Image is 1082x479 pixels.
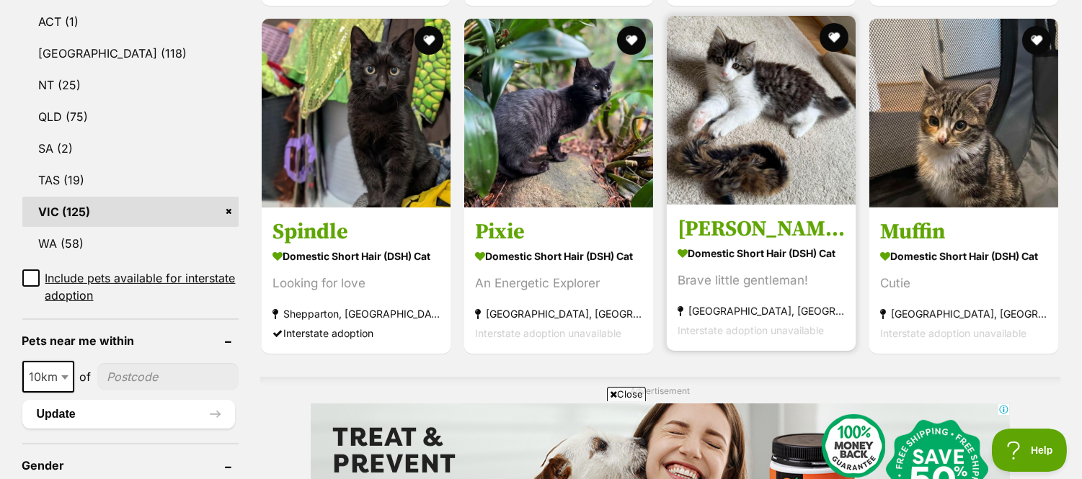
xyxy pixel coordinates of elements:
[22,133,239,164] a: SA (2)
[97,363,239,390] input: postcode
[24,367,73,387] span: 10km
[880,246,1047,267] strong: Domestic Short Hair (DSH) Cat
[678,215,845,243] h3: [PERSON_NAME]
[678,271,845,290] div: Brave little gentleman!
[464,207,653,354] a: Pixie Domestic Short Hair (DSH) Cat An Energetic Explorer [GEOGRAPHIC_DATA], [GEOGRAPHIC_DATA] In...
[617,26,646,55] button: favourite
[820,23,848,52] button: favourite
[80,368,92,385] span: of
[22,38,239,68] a: [GEOGRAPHIC_DATA] (118)
[22,228,239,259] a: WA (58)
[414,26,443,55] button: favourite
[262,19,451,207] img: Spindle - Domestic Short Hair (DSH) Cat
[22,197,239,227] a: VIC (125)
[262,207,451,354] a: Spindle Domestic Short Hair (DSH) Cat Looking for love Shepparton, [GEOGRAPHIC_DATA] Interstate a...
[667,205,856,351] a: [PERSON_NAME] Domestic Short Hair (DSH) Cat Brave little gentleman! [GEOGRAPHIC_DATA], [GEOGRAPHI...
[279,407,804,472] iframe: Advertisement
[678,243,845,264] strong: Domestic Short Hair (DSH) Cat
[880,218,1047,246] h3: Muffin
[475,304,642,323] strong: [GEOGRAPHIC_DATA], [GEOGRAPHIC_DATA]
[272,304,440,323] strong: Shepparton, [GEOGRAPHIC_DATA]
[22,6,239,37] a: ACT (1)
[475,246,642,267] strong: Domestic Short Hair (DSH) Cat
[678,301,845,321] strong: [GEOGRAPHIC_DATA], [GEOGRAPHIC_DATA]
[475,274,642,293] div: An Energetic Explorer
[869,207,1058,354] a: Muffin Domestic Short Hair (DSH) Cat Cutie [GEOGRAPHIC_DATA], [GEOGRAPHIC_DATA] Interstate adopti...
[45,269,239,304] span: Include pets available for interstate adoption
[607,387,646,401] span: Close
[22,459,239,472] header: Gender
[272,246,440,267] strong: Domestic Short Hair (DSH) Cat
[22,334,239,347] header: Pets near me within
[272,218,440,246] h3: Spindle
[880,304,1047,323] strong: [GEOGRAPHIC_DATA], [GEOGRAPHIC_DATA]
[667,16,856,205] img: Mimi - Domestic Short Hair (DSH) Cat
[22,165,239,195] a: TAS (19)
[22,102,239,132] a: QLD (75)
[464,19,653,207] img: Pixie - Domestic Short Hair (DSH) Cat
[272,323,440,343] div: Interstate adoption
[22,400,235,429] button: Update
[22,361,74,393] span: 10km
[475,218,642,246] h3: Pixie
[272,274,440,293] div: Looking for love
[1023,26,1052,55] button: favourite
[880,327,1026,339] span: Interstate adoption unavailable
[992,429,1068,472] iframe: Help Scout Beacon - Open
[475,327,621,339] span: Interstate adoption unavailable
[678,324,824,336] span: Interstate adoption unavailable
[22,70,239,100] a: NT (25)
[869,19,1058,207] img: Muffin - Domestic Short Hair (DSH) Cat
[22,269,239,304] a: Include pets available for interstate adoption
[880,274,1047,293] div: Cutie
